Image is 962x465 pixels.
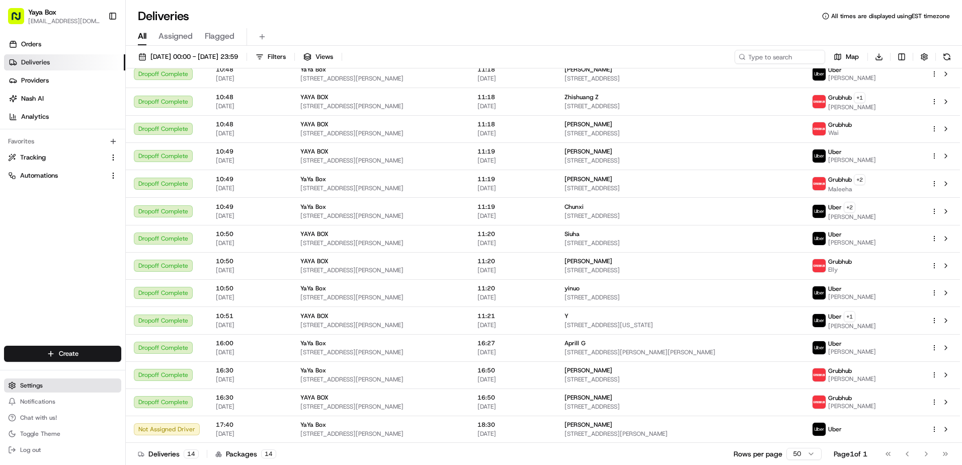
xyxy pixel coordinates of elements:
[205,30,234,42] span: Flagged
[134,50,243,64] button: [DATE] 00:00 - [DATE] 23:59
[20,381,43,390] span: Settings
[216,74,284,83] span: [DATE]
[20,153,46,162] span: Tracking
[813,423,826,436] img: uber-new-logo.jpeg
[565,157,796,165] span: [STREET_ADDRESS]
[28,17,100,25] button: [EMAIL_ADDRESS][DOMAIN_NAME]
[300,239,461,247] span: [STREET_ADDRESS][PERSON_NAME]
[216,203,284,211] span: 10:49
[89,156,113,164] span: 8月15日
[565,203,584,211] span: Chunxi
[216,348,284,356] span: [DATE]
[565,257,612,265] span: [PERSON_NAME]
[846,52,859,61] span: Map
[4,4,104,28] button: Yaya Box[EMAIL_ADDRESS][DOMAIN_NAME]
[8,171,105,180] a: Automations
[813,341,826,354] img: uber-new-logo.jpeg
[828,293,876,301] span: [PERSON_NAME]
[20,398,55,406] span: Notifications
[81,221,166,239] a: 💻API Documentation
[21,94,44,103] span: Nash AI
[300,184,461,192] span: [STREET_ADDRESS][PERSON_NAME]
[300,403,461,411] span: [STREET_ADDRESS][PERSON_NAME]
[477,257,548,265] span: 11:20
[734,449,782,459] p: Rows per page
[813,177,826,190] img: 5e692f75ce7d37001a5d71f1
[813,314,826,327] img: uber-new-logo.jpeg
[828,66,842,74] span: Uber
[828,239,876,247] span: [PERSON_NAME]
[4,168,121,184] button: Automations
[4,427,121,441] button: Toggle Theme
[216,157,284,165] span: [DATE]
[828,185,865,193] span: Maleeha
[4,109,125,125] a: Analytics
[59,349,78,358] span: Create
[216,120,284,128] span: 10:48
[831,12,950,20] span: All times are displayed using EST timezone
[31,156,82,164] span: [PERSON_NAME]
[477,129,548,137] span: [DATE]
[813,259,826,272] img: 5e692f75ce7d37001a5d71f1
[813,396,826,409] img: 5e692f75ce7d37001a5d71f1
[477,403,548,411] span: [DATE]
[477,321,548,329] span: [DATE]
[300,430,461,438] span: [STREET_ADDRESS][PERSON_NAME]
[300,366,326,374] span: YaYa Box
[10,146,26,163] img: Joseph V.
[813,67,826,81] img: uber-new-logo.jpeg
[565,120,612,128] span: [PERSON_NAME]
[565,230,580,238] span: Siuha
[20,225,77,235] span: Knowledge Base
[315,52,333,61] span: Views
[20,414,57,422] span: Chat with us!
[300,257,329,265] span: YAYA BOX
[813,205,826,218] img: uber-new-logo.jpeg
[10,96,28,114] img: 1736555255976-a54dd68f-1ca7-489b-9aae-adbdc363a1c4
[300,102,461,110] span: [STREET_ADDRESS][PERSON_NAME]
[813,368,826,381] img: 5e692f75ce7d37001a5d71f1
[138,30,146,42] span: All
[251,50,290,64] button: Filters
[844,202,855,213] button: +2
[565,366,612,374] span: [PERSON_NAME]
[813,122,826,135] img: 5e692f75ce7d37001a5d71f1
[20,171,58,180] span: Automations
[477,312,548,320] span: 11:21
[10,10,30,30] img: Nash
[828,375,876,383] span: [PERSON_NAME]
[565,430,796,438] span: [STREET_ADDRESS][PERSON_NAME]
[20,446,41,454] span: Log out
[216,266,284,274] span: [DATE]
[300,230,329,238] span: YAYA BOX
[81,183,105,191] span: 8月14日
[268,52,286,61] span: Filters
[854,92,865,103] button: +1
[477,284,548,292] span: 11:20
[565,266,796,274] span: [STREET_ADDRESS]
[300,175,326,183] span: YaYa Box
[261,449,276,458] div: 14
[216,129,284,137] span: [DATE]
[477,102,548,110] span: [DATE]
[565,339,586,347] span: Aprill G
[828,425,842,433] span: Uber
[828,367,852,375] span: Grubhub
[216,321,284,329] span: [DATE]
[300,129,461,137] span: [STREET_ADDRESS][PERSON_NAME]
[829,50,863,64] button: Map
[10,226,18,234] div: 📗
[735,50,825,64] input: Type to search
[565,93,599,101] span: Zhishuang Z
[477,212,548,220] span: [DATE]
[828,258,852,266] span: Grubhub
[565,147,612,156] span: [PERSON_NAME]
[31,183,73,191] span: Regen Pajulas
[828,322,876,330] span: [PERSON_NAME]
[216,93,284,101] span: 10:48
[565,312,569,320] span: Y
[216,403,284,411] span: [DATE]
[565,184,796,192] span: [STREET_ADDRESS]
[854,174,865,185] button: +2
[828,402,876,410] span: [PERSON_NAME]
